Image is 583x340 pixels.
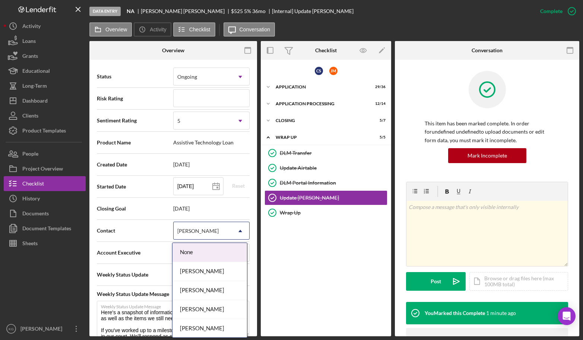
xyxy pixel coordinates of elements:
div: [PERSON_NAME] [172,300,247,319]
button: Grants [4,49,86,63]
span: Closing Goal [97,205,173,212]
button: Product Templates [4,123,86,138]
span: Contact [97,227,173,234]
div: C S [315,67,323,75]
span: Weekly Status Update [97,271,173,278]
div: [PERSON_NAME] [177,228,219,234]
div: Wrap up [276,135,367,140]
button: Checklist [4,176,86,191]
div: [PERSON_NAME] [172,319,247,338]
button: Clients [4,108,86,123]
a: Wrap Up [264,205,387,220]
button: Activity [134,22,171,37]
button: Mark Incomplete [448,148,526,163]
div: 29 / 36 [372,85,386,89]
div: [PERSON_NAME] [172,262,247,281]
div: [PERSON_NAME] [172,281,247,300]
button: Documents [4,206,86,221]
span: Created Date [97,161,173,168]
span: Sentiment Rating [97,117,173,124]
button: Project Overview [4,161,86,176]
div: DLM Portal Information [280,180,387,186]
div: Complete [540,4,563,19]
span: Account Executive [97,249,173,256]
div: Application [276,85,367,89]
div: 36 mo [252,8,266,14]
button: Dashboard [4,93,86,108]
button: Post [406,272,466,291]
div: Clients [22,108,38,125]
div: Activity [22,19,41,35]
div: Document Templates [22,221,71,238]
label: Checklist [189,26,210,32]
button: People [4,146,86,161]
div: Data Entry [89,7,121,16]
div: Checklist [315,47,337,53]
a: DLM Transfer [264,146,387,160]
div: Dashboard [22,93,48,110]
div: Product Templates [22,123,66,140]
span: Weekly Status Update Message [97,290,250,298]
button: Overview [89,22,132,37]
div: Long-Term [22,78,47,95]
div: 5 / 7 [372,118,386,123]
div: DLM Transfer [280,150,387,156]
button: Activity [4,19,86,34]
div: People [22,146,38,163]
div: Reset [232,180,245,191]
a: Update Airtable [264,160,387,175]
div: History [22,191,40,208]
div: Overview [162,47,184,53]
button: Document Templates [4,221,86,236]
button: Complete [533,4,579,19]
div: Checklist [22,176,44,193]
span: [DATE] [173,162,250,168]
p: This item has been marked complete. In order for undefined undefined to upload documents or edit ... [425,119,549,144]
button: Checklist [173,22,215,37]
button: Reset [227,180,250,191]
div: Mark Incomplete [468,148,507,163]
div: Application Processing [276,102,367,106]
div: $525 [231,8,243,14]
div: 12 / 14 [372,102,386,106]
div: Conversation [472,47,503,53]
span: Started Date [97,183,173,190]
div: 5 / 5 [372,135,386,140]
button: Conversation [224,22,275,37]
label: Weekly Status Update Message [101,301,249,309]
button: Long-Term [4,78,86,93]
button: Educational [4,63,86,78]
div: Wrap Up [280,210,387,216]
div: [Internal] Update [PERSON_NAME] [272,8,354,14]
div: Closing [276,118,367,123]
div: 5 [177,118,180,124]
div: Educational [22,63,50,80]
b: NA [127,8,134,14]
a: DLM Portal Information [264,175,387,190]
a: Update [PERSON_NAME] [264,190,387,205]
div: Update Airtable [280,165,387,171]
button: Loans [4,34,86,49]
button: KG[PERSON_NAME] [4,321,86,336]
div: Sheets [22,236,38,253]
div: None [172,243,247,262]
div: Open Intercom Messenger [558,307,576,325]
div: You Marked this Complete [425,310,485,316]
div: Grants [22,49,38,65]
button: History [4,191,86,206]
div: Post [431,272,441,291]
label: Conversation [240,26,270,32]
div: [PERSON_NAME] [PERSON_NAME] [141,8,231,14]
